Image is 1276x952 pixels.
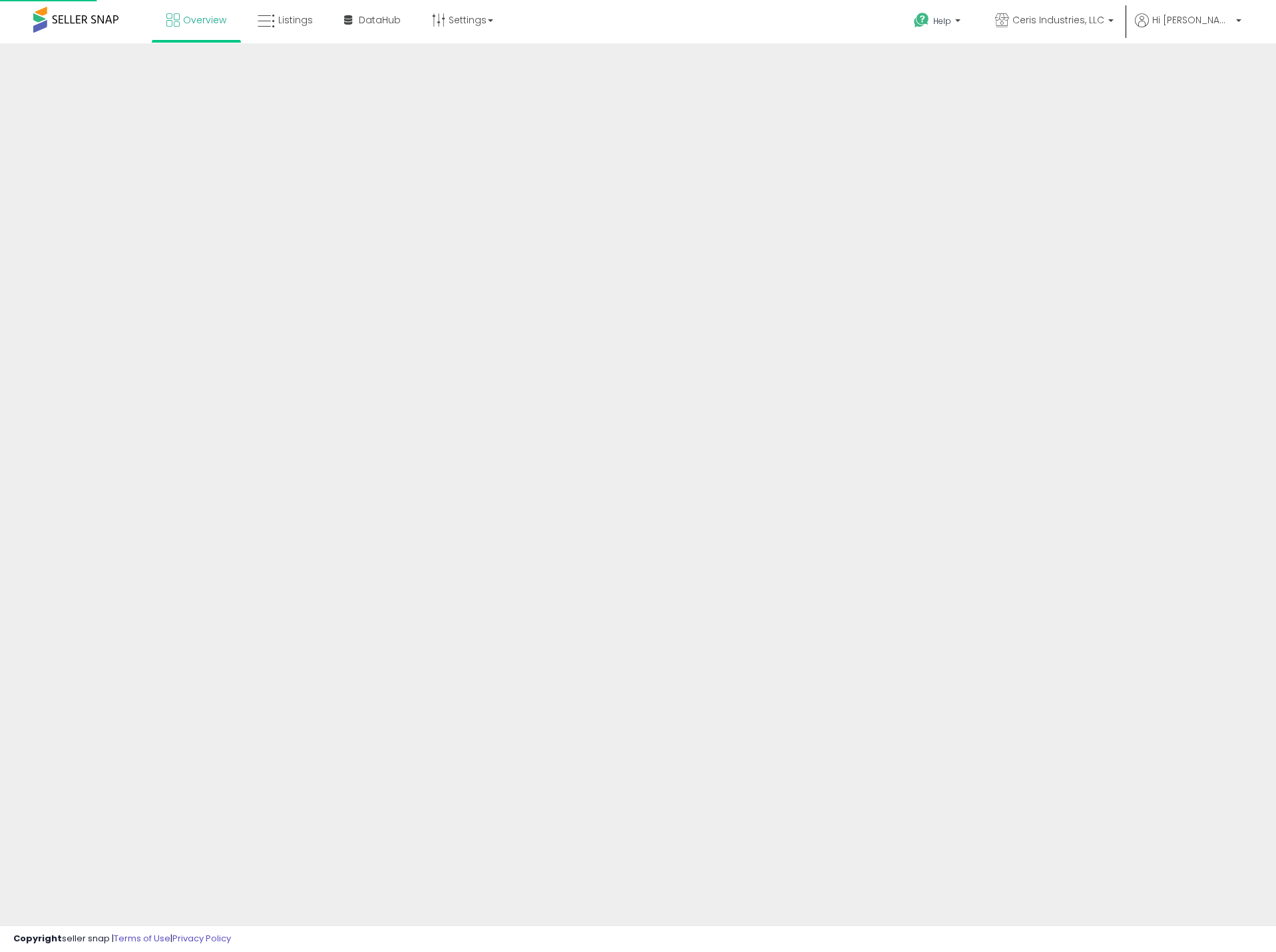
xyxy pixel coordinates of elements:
span: Help [933,15,951,27]
span: Hi [PERSON_NAME] [1152,13,1232,27]
span: Ceris Industries, LLC [1012,13,1104,27]
a: Help [903,2,974,43]
i: Get Help [913,12,930,29]
a: Hi [PERSON_NAME] [1135,13,1241,43]
span: DataHub [359,13,401,27]
span: Overview [183,13,226,27]
span: Listings [278,13,313,27]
